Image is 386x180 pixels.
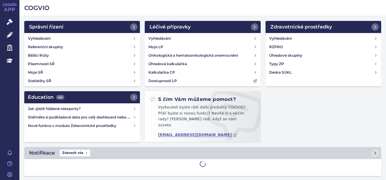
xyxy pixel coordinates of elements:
[28,78,51,84] h4: Statistiky SŘ
[25,68,139,77] a: Moje SŘ
[28,44,63,50] h4: Referenční skupiny
[56,95,64,100] span: 442
[269,61,284,67] h4: Typy ZP
[24,21,140,33] a: Správní řízení
[146,34,259,43] a: Vyhledávání
[267,43,380,51] a: RZPRO
[25,51,139,60] a: Běžící lhůty
[150,96,236,103] h2: S čím Vám můžeme pomoct?
[28,69,43,75] h4: Moje SŘ
[28,106,133,112] h4: Jak zjistit hlášené reexporty?
[150,105,256,131] p: Vyzkoušeli byste rádi další produkty COGVIO? Přáli byste si novou funkci? Nevíte si s něčím rady?...
[270,23,332,31] h2: Zdravotnické prostředky
[267,68,380,77] a: Deska SÚKL
[24,4,381,12] h2: COGVIO
[25,113,139,122] a: Stáhněte si podkladová data pro celý dashboard nebo obrázek grafu v COGVIO App modulu Analytics
[148,78,177,84] h4: Dostupnosti LP
[148,69,175,75] h4: Kalkulačka CP
[146,60,259,68] a: Úhradová kalkulačka
[25,77,139,85] a: Statistiky SŘ
[148,52,238,58] h4: Onkologická a hematoonkologická onemocnění
[29,149,55,157] h2: Notifikace
[25,34,139,43] a: Vyhledávání
[148,35,171,42] h4: Vyhledávání
[269,35,292,42] h4: Vyhledávání
[25,122,139,130] a: Nové funkce v modulu Zdravotnické prostředky
[269,52,302,58] h4: Úhradové skupiny
[146,68,259,77] a: Kalkulačka CP
[28,61,55,67] h4: Písemnosti SŘ
[145,21,260,33] a: Léčivé přípravky
[266,21,381,33] a: Zdravotnické prostředky
[269,44,283,50] h4: RZPRO
[267,34,380,43] a: Vyhledávání
[25,105,139,113] a: Jak zjistit hlášené reexporty?
[28,123,133,129] h4: Nové funkce v modulu Zdravotnické prostředky
[28,94,64,101] h2: Education
[267,60,380,68] a: Typy ZP
[29,23,63,31] h2: Správní řízení
[60,150,90,156] span: Zobrazit vše
[24,147,381,159] a: NotifikaceZobrazit vše
[146,43,259,51] a: Moje LP
[146,51,259,60] a: Onkologická a hematoonkologická onemocnění
[28,52,49,58] h4: Běžící lhůty
[25,60,139,68] a: Písemnosti SŘ
[146,77,259,85] a: Dostupnosti LP
[148,61,187,67] h4: Úhradová kalkulačka
[24,91,140,103] a: Education442
[148,44,163,50] h4: Moje LP
[28,35,50,42] h4: Vyhledávání
[267,51,380,60] a: Úhradové skupiny
[269,69,292,75] h4: Deska SÚKL
[28,114,133,120] h4: Stáhněte si podkladová data pro celý dashboard nebo obrázek grafu v COGVIO App modulu Analytics
[158,133,237,137] a: [EMAIL_ADDRESS][DOMAIN_NAME]
[150,23,191,31] h2: Léčivé přípravky
[25,43,139,51] a: Referenční skupiny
